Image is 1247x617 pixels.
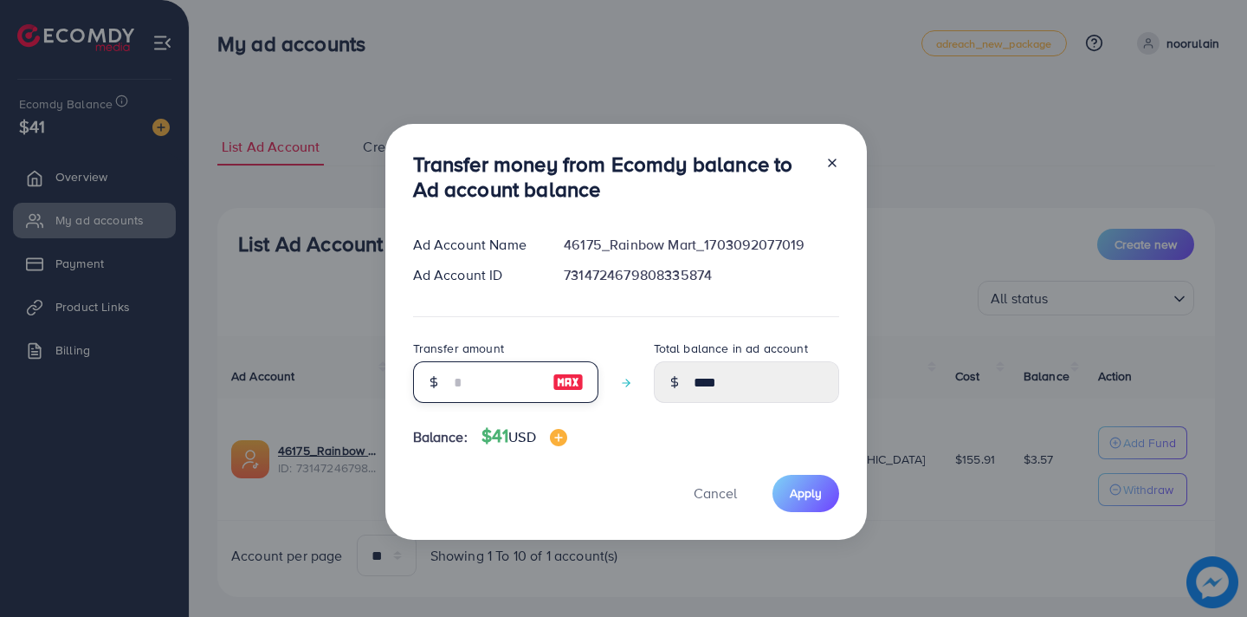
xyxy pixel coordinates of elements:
[550,429,567,446] img: image
[399,265,551,285] div: Ad Account ID
[654,340,808,357] label: Total balance in ad account
[550,235,852,255] div: 46175_Rainbow Mart_1703092077019
[550,265,852,285] div: 7314724679808335874
[552,372,584,393] img: image
[672,475,759,512] button: Cancel
[413,427,468,447] span: Balance:
[694,484,737,503] span: Cancel
[413,340,504,357] label: Transfer amount
[790,484,822,502] span: Apply
[772,475,839,512] button: Apply
[413,152,811,202] h3: Transfer money from Ecomdy balance to Ad account balance
[508,427,535,446] span: USD
[481,425,567,447] h4: $41
[399,235,551,255] div: Ad Account Name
